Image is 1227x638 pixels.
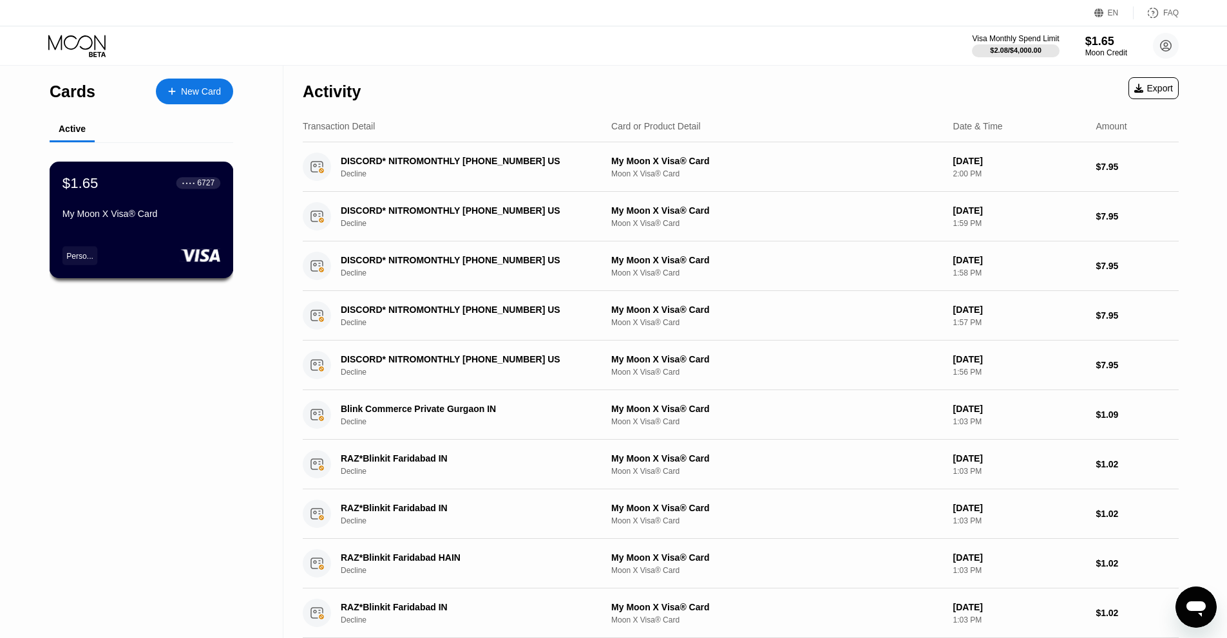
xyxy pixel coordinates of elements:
[303,82,361,101] div: Activity
[1134,6,1179,19] div: FAQ
[1134,83,1173,93] div: Export
[953,615,1086,624] div: 1:03 PM
[953,121,1003,131] div: Date & Time
[611,255,943,265] div: My Moon X Visa® Card
[611,354,943,364] div: My Moon X Visa® Card
[1096,558,1179,568] div: $1.02
[341,368,609,377] div: Decline
[953,169,1086,178] div: 2:00 PM
[303,489,1179,539] div: RAZ*Blinkit Faridabad INDeclineMy Moon X Visa® CardMoon X Visa® Card[DATE]1:03 PM$1.02
[1096,608,1179,618] div: $1.02
[303,192,1179,241] div: DISCORD* NITROMONTHLY [PHONE_NUMBER] USDeclineMy Moon X Visa® CardMoon X Visa® Card[DATE]1:59 PM$...
[303,588,1179,638] div: RAZ*Blinkit Faridabad INDeclineMy Moon X Visa® CardMoon X Visa® Card[DATE]1:03 PM$1.02
[953,467,1086,476] div: 1:03 PM
[341,354,591,364] div: DISCORD* NITROMONTHLY [PHONE_NUMBER] US
[1096,310,1179,321] div: $7.95
[303,390,1179,440] div: Blink Commerce Private Gurgaon INDeclineMy Moon X Visa® CardMoon X Visa® Card[DATE]1:03 PM$1.09
[62,246,98,265] div: Perso...
[611,305,943,315] div: My Moon X Visa® Card
[1096,360,1179,370] div: $7.95
[303,440,1179,489] div: RAZ*Blinkit Faridabad INDeclineMy Moon X Visa® CardMoon X Visa® Card[DATE]1:03 PM$1.02
[953,552,1086,563] div: [DATE]
[50,162,233,277] div: $1.65● ● ● ●6727My Moon X Visa® CardPerso...
[611,467,943,476] div: Moon X Visa® Card
[953,417,1086,426] div: 1:03 PM
[1085,35,1127,48] div: $1.65
[611,566,943,575] div: Moon X Visa® Card
[341,566,609,575] div: Decline
[1094,6,1134,19] div: EN
[1163,8,1179,17] div: FAQ
[341,467,609,476] div: Decline
[341,169,609,178] div: Decline
[953,219,1086,228] div: 1:59 PM
[182,181,195,185] div: ● ● ● ●
[611,368,943,377] div: Moon X Visa® Card
[341,516,609,525] div: Decline
[197,178,214,187] div: 6727
[341,255,591,265] div: DISCORD* NITROMONTHLY [PHONE_NUMBER] US
[953,368,1086,377] div: 1:56 PM
[1096,509,1179,519] div: $1.02
[972,34,1059,57] div: Visa Monthly Spend Limit$2.08/$4,000.00
[341,404,591,414] div: Blink Commerce Private Gurgaon IN
[303,539,1179,588] div: RAZ*Blinkit Faridabad HAINDeclineMy Moon X Visa® CardMoon X Visa® Card[DATE]1:03 PM$1.02
[611,516,943,525] div: Moon X Visa® Card
[341,318,609,327] div: Decline
[611,268,943,277] div: Moon X Visa® Card
[303,121,375,131] div: Transaction Detail
[953,602,1086,612] div: [DATE]
[953,318,1086,327] div: 1:57 PM
[990,46,1042,54] div: $2.08 / $4,000.00
[1096,121,1127,131] div: Amount
[59,124,86,134] div: Active
[341,552,591,563] div: RAZ*Blinkit Faridabad HAIN
[1096,459,1179,469] div: $1.02
[953,503,1086,513] div: [DATE]
[611,417,943,426] div: Moon X Visa® Card
[953,516,1086,525] div: 1:03 PM
[341,156,591,166] div: DISCORD* NITROMONTHLY [PHONE_NUMBER] US
[953,453,1086,464] div: [DATE]
[611,503,943,513] div: My Moon X Visa® Card
[611,205,943,216] div: My Moon X Visa® Card
[611,404,943,414] div: My Moon X Visa® Card
[611,552,943,563] div: My Moon X Visa® Card
[341,219,609,228] div: Decline
[62,209,220,219] div: My Moon X Visa® Card
[972,34,1059,43] div: Visa Monthly Spend Limit
[303,142,1179,192] div: DISCORD* NITROMONTHLY [PHONE_NUMBER] USDeclineMy Moon X Visa® CardMoon X Visa® Card[DATE]2:00 PM$...
[953,205,1086,216] div: [DATE]
[1096,261,1179,271] div: $7.95
[1175,586,1217,628] iframe: Button to launch messaging window
[1096,162,1179,172] div: $7.95
[1128,77,1179,99] div: Export
[341,503,591,513] div: RAZ*Blinkit Faridabad IN
[953,305,1086,315] div: [DATE]
[611,156,943,166] div: My Moon X Visa® Card
[50,82,95,101] div: Cards
[181,86,221,97] div: New Card
[341,205,591,216] div: DISCORD* NITROMONTHLY [PHONE_NUMBER] US
[341,453,591,464] div: RAZ*Blinkit Faridabad IN
[1085,35,1127,57] div: $1.65Moon Credit
[611,219,943,228] div: Moon X Visa® Card
[611,318,943,327] div: Moon X Visa® Card
[341,602,591,612] div: RAZ*Blinkit Faridabad IN
[611,453,943,464] div: My Moon X Visa® Card
[303,341,1179,390] div: DISCORD* NITROMONTHLY [PHONE_NUMBER] USDeclineMy Moon X Visa® CardMoon X Visa® Card[DATE]1:56 PM$...
[341,417,609,426] div: Decline
[953,404,1086,414] div: [DATE]
[953,268,1086,277] div: 1:58 PM
[62,174,99,191] div: $1.65
[341,268,609,277] div: Decline
[611,615,943,624] div: Moon X Visa® Card
[953,156,1086,166] div: [DATE]
[1108,8,1119,17] div: EN
[611,602,943,612] div: My Moon X Visa® Card
[341,615,609,624] div: Decline
[156,79,233,104] div: New Card
[1085,48,1127,57] div: Moon Credit
[303,241,1179,291] div: DISCORD* NITROMONTHLY [PHONE_NUMBER] USDeclineMy Moon X Visa® CardMoon X Visa® Card[DATE]1:58 PM$...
